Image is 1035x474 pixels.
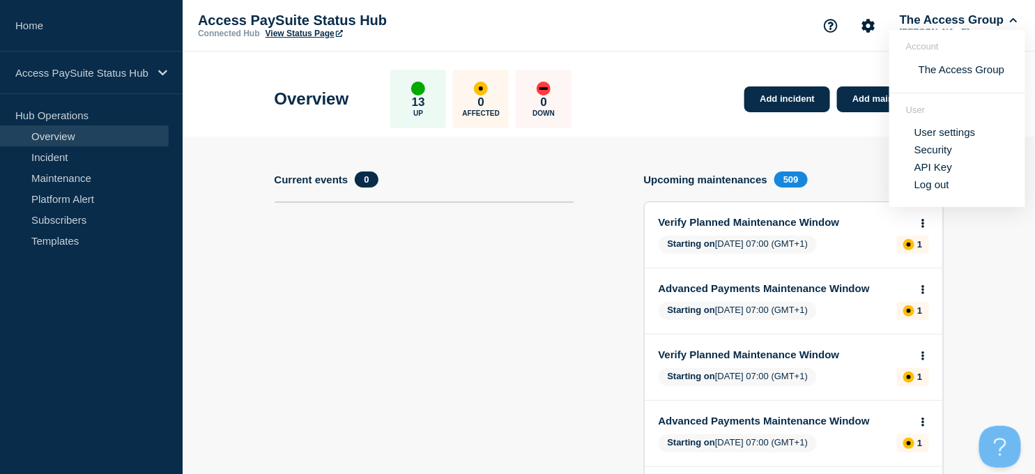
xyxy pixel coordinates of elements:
[917,239,922,250] p: 1
[541,95,547,109] p: 0
[917,438,922,448] p: 1
[15,67,149,79] p: Access PaySuite Status Hub
[914,178,949,190] button: Log out
[478,95,484,109] p: 0
[537,82,551,95] div: down
[668,238,716,249] span: Starting on
[411,82,425,95] div: up
[198,13,477,29] p: Access PaySuite Status Hub
[906,105,1009,115] header: User
[659,415,910,427] a: Advanced Payments Maintenance Window
[532,109,555,117] p: Down
[914,63,1009,76] button: The Access Group
[837,86,943,112] a: Add maintenance
[659,282,910,294] a: Advanced Payments Maintenance Window
[914,144,952,155] a: Security
[413,109,423,117] p: Up
[897,27,1020,37] p: [PERSON_NAME]
[463,109,500,117] p: Affected
[644,174,768,185] h4: Upcoming maintenances
[744,86,830,112] a: Add incident
[903,239,914,250] div: affected
[474,82,488,95] div: affected
[659,236,818,254] span: [DATE] 07:00 (GMT+1)
[412,95,425,109] p: 13
[816,11,845,40] button: Support
[668,305,716,315] span: Starting on
[659,368,818,386] span: [DATE] 07:00 (GMT+1)
[355,171,378,188] span: 0
[903,305,914,316] div: affected
[917,305,922,316] p: 1
[275,89,349,109] h1: Overview
[659,302,818,320] span: [DATE] 07:00 (GMT+1)
[914,161,952,173] a: API Key
[854,11,883,40] button: Account settings
[659,434,818,452] span: [DATE] 07:00 (GMT+1)
[903,372,914,383] div: affected
[917,372,922,382] p: 1
[275,174,348,185] h4: Current events
[914,126,976,138] a: User settings
[897,13,1020,27] button: The Access Group
[266,29,343,38] a: View Status Page
[668,437,716,448] span: Starting on
[198,29,260,38] p: Connected Hub
[659,349,910,360] a: Verify Planned Maintenance Window
[774,171,808,188] span: 509
[659,216,910,228] a: Verify Planned Maintenance Window
[906,41,1009,52] header: Account
[903,438,914,449] div: affected
[668,371,716,381] span: Starting on
[979,426,1021,468] iframe: Help Scout Beacon - Open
